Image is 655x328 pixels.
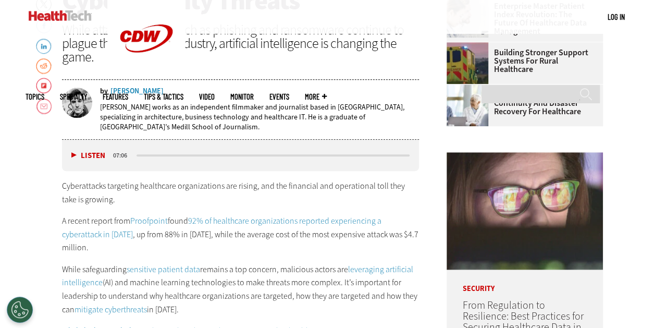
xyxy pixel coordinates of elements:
span: Specialty [60,93,87,101]
button: Listen [71,152,105,160]
a: Features [103,93,128,101]
a: sensitive patient data [127,264,200,275]
p: A recent report from found , up from 88% in [DATE], while the average cost of the most expensive ... [62,214,419,254]
div: media player [62,140,419,171]
a: incident response team discusses around a table [447,84,493,93]
a: Key Elements of Business Continuity and Disaster Recovery for Healthcare [447,91,597,116]
a: CDW [107,69,186,80]
a: Log in [608,12,625,21]
a: Video [199,93,215,101]
a: Tips & Tactics [144,93,183,101]
a: Events [269,93,289,101]
a: MonITor [230,93,254,101]
a: mitigate cyberthreats [75,304,147,315]
a: Proofpoint [130,215,168,226]
p: [PERSON_NAME] works as an independent filmmaker and journalist based in [GEOGRAPHIC_DATA], specia... [100,102,419,132]
div: User menu [608,11,625,22]
span: More [305,93,327,101]
span: Topics [26,93,44,101]
img: woman wearing glasses looking at healthcare data on screen [447,152,603,270]
img: Home [29,10,92,21]
img: incident response team discusses around a table [447,84,488,126]
a: 92% of healthcare organizations reported experiencing a cyberattack in [DATE] [62,215,381,240]
div: Cookies Settings [7,297,33,323]
p: While safeguarding remains a top concern, malicious actors are (AI) and machine learning technolo... [62,263,419,316]
div: duration [112,151,135,160]
p: Cyberattacks targeting healthcare organizations are rising, and the financial and operational tol... [62,179,419,206]
p: Security [447,270,603,293]
button: Open Preferences [7,297,33,323]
